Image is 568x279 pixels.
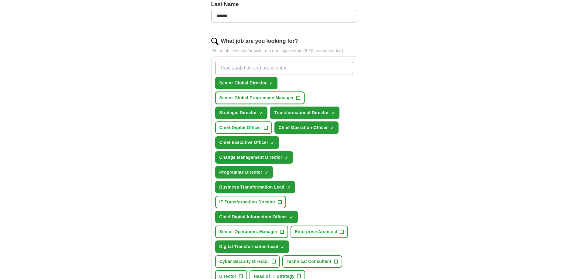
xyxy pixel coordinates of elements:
span: ✓ [330,126,334,131]
button: Change Management Director✓ [215,151,293,164]
button: Digital Transformation Lead✓ [215,240,289,253]
span: Chief Executive Officer [219,139,268,146]
button: Chief Digital Officer [215,121,272,134]
span: ✓ [331,111,335,116]
span: Change Management Director [219,154,282,161]
button: Chief Executive Officer✓ [215,136,279,149]
span: Senior Global Programme Manager [219,95,294,101]
span: Technical Consultant [287,258,332,265]
span: Senior Global Director [219,80,267,86]
span: Programme Director [219,169,263,175]
span: Chief Digital Officer [219,124,261,131]
label: Last Name [211,0,357,9]
button: Business Transformation Lead✓ [215,181,295,193]
span: Senior Operations Manager [219,229,278,235]
input: Type a job title and press enter [215,62,353,74]
button: IT Transformation Director [215,196,286,208]
span: ✓ [281,245,284,250]
button: Chief Operation Officer✓ [274,121,339,134]
p: Enter job titles and/or pick from our suggestions (6-10 recommended) [211,48,357,54]
span: ✓ [265,170,268,175]
button: Programme Director✓ [215,166,273,179]
span: Chief Digital Information Officer [219,214,287,220]
span: Chief Operation Officer [279,124,328,131]
button: Senior Global Director✓ [215,77,277,89]
button: Chief Digital Information Officer✓ [215,211,298,223]
button: Cyber Security Director [215,255,280,268]
span: ✓ [287,185,291,190]
button: Technical Consultant [282,255,342,268]
button: Transformational Director✓ [270,107,339,119]
span: ✓ [285,155,288,160]
button: Senior Operations Manager [215,226,288,238]
span: ✓ [269,81,273,86]
button: Strategic Director✓ [215,107,268,119]
label: What job are you looking for? [221,37,298,45]
span: ✓ [259,111,263,116]
span: Cyber Security Director [219,258,269,265]
span: Enterprise Architect [295,229,337,235]
span: Digital Transformation Lead [219,243,279,250]
span: Business Transformation Lead [219,184,284,190]
img: search.png [211,38,219,45]
span: Strategic Director [219,110,257,116]
span: Transformational Director [274,110,329,116]
span: ✓ [271,141,274,145]
button: Enterprise Architect [291,226,348,238]
span: IT Transformation Director [219,199,276,205]
span: ✓ [290,215,293,220]
button: Senior Global Programme Manager [215,92,305,104]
